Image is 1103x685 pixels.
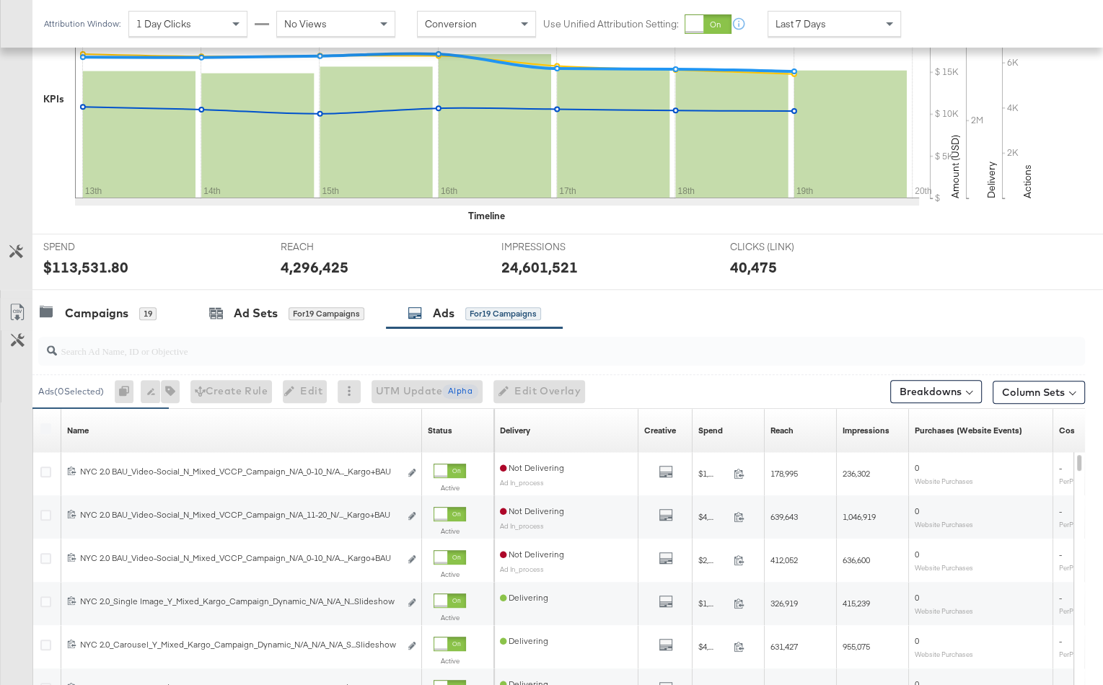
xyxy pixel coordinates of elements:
[500,549,564,560] span: Not Delivering
[770,554,798,565] span: 412,052
[500,505,564,516] span: Not Delivering
[730,240,838,254] span: CLICKS (LINK)
[698,425,723,436] a: The total amount spent to date.
[915,592,919,603] span: 0
[43,240,151,254] span: SPEND
[543,17,679,31] label: Use Unified Attribution Setting:
[843,554,870,565] span: 636,600
[1059,635,1062,646] span: -
[915,520,973,529] sub: Website Purchases
[434,526,466,536] label: Active
[915,650,973,658] sub: Website Purchases
[843,641,870,652] span: 955,075
[770,468,798,479] span: 178,995
[843,425,889,436] a: The number of times your ad was served. On mobile apps an ad is counted as served the first time ...
[915,635,919,646] span: 0
[281,257,348,278] div: 4,296,425
[1059,549,1062,560] span: -
[43,92,64,106] div: KPIs
[644,425,676,436] a: Shows the creative associated with your ad.
[425,17,477,30] span: Conversion
[80,509,400,521] div: NYC 2.0 BAU_Video-Social_N_Mixed_VCCP_Campaign_N/A_11-20_N/..._Kargo+BAU
[730,257,777,278] div: 40,475
[500,425,530,436] a: Reflects the ability of your Ad to achieve delivery.
[1059,477,1097,485] sub: Per Purchase
[433,305,454,322] div: Ads
[434,656,466,666] label: Active
[915,563,973,572] sub: Website Purchases
[434,483,466,492] label: Active
[67,425,89,436] div: Name
[985,162,998,198] text: Delivery
[698,598,728,609] span: $1,650.14
[500,478,544,487] sub: Ad In_process
[1059,650,1097,658] sub: Per Purchase
[80,639,400,650] div: NYC 2.0_Carousel_Y_Mixed_Kargo_Campaign_Dynamic_N/A_N/A_N/A_S...Slideshow
[80,596,400,607] div: NYC 2.0_Single Image_Y_Mixed_Kargo_Campaign_Dynamic_N/A_N/A_N...Slideshow
[698,468,728,479] span: $1,043.07
[80,552,400,564] div: NYC 2.0 BAU_Video-Social_N_Mixed_VCCP_Campaign_N/A_0-10_N/A..._Kargo+BAU
[500,462,564,473] span: Not Delivering
[770,641,798,652] span: 631,427
[139,307,157,320] div: 19
[843,425,889,436] div: Impressions
[775,17,826,30] span: Last 7 Days
[43,19,121,29] div: Attribution Window:
[281,240,389,254] span: REACH
[500,521,544,530] sub: Ad In_process
[915,425,1022,436] a: The number of times a purchase was made tracked by your Custom Audience pixel on your website aft...
[843,598,870,609] span: 415,239
[428,425,452,436] a: Shows the current state of your Ad.
[500,635,548,646] span: Delivering
[1059,563,1097,572] sub: Per Purchase
[915,425,1022,436] div: Purchases (Website Events)
[698,554,728,565] span: $2,761.03
[468,209,505,223] div: Timeline
[915,549,919,560] span: 0
[67,425,89,436] a: Ad Name.
[993,381,1085,404] button: Column Sets
[698,641,728,652] span: $4,179.25
[115,380,141,403] div: 0
[770,511,798,522] span: 639,643
[949,135,962,198] text: Amount (USD)
[434,570,466,579] label: Active
[500,592,548,603] span: Delivering
[1059,462,1062,473] span: -
[915,606,973,615] sub: Website Purchases
[43,257,128,278] div: $113,531.80
[500,425,530,436] div: Delivery
[843,511,876,522] span: 1,046,919
[289,307,364,320] div: for 19 Campaigns
[770,425,794,436] div: Reach
[843,468,870,479] span: 236,302
[501,240,610,254] span: IMPRESSIONS
[284,17,327,30] span: No Views
[915,462,919,473] span: 0
[1021,164,1034,198] text: Actions
[915,505,919,516] span: 0
[1059,592,1062,603] span: -
[80,466,400,477] div: NYC 2.0 BAU_Video-Social_N_Mixed_VCCP_Campaign_N/A_0-10_N/A..._Kargo+BAU
[644,425,676,436] div: Creative
[234,305,278,322] div: Ad Sets
[57,331,991,359] input: Search Ad Name, ID or Objective
[65,305,128,322] div: Campaigns
[915,477,973,485] sub: Website Purchases
[501,257,578,278] div: 24,601,521
[890,380,982,403] button: Breakdowns
[1059,520,1097,529] sub: Per Purchase
[1059,606,1097,615] sub: Per Purchase
[428,425,452,436] div: Status
[38,385,104,398] div: Ads ( 0 Selected)
[434,613,466,622] label: Active
[770,425,794,436] a: The number of people your ad was served to.
[500,565,544,573] sub: Ad In_process
[1059,505,1062,516] span: -
[770,598,798,609] span: 326,919
[698,511,728,522] span: $4,629.33
[465,307,541,320] div: for 19 Campaigns
[136,17,191,30] span: 1 Day Clicks
[698,425,723,436] div: Spend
